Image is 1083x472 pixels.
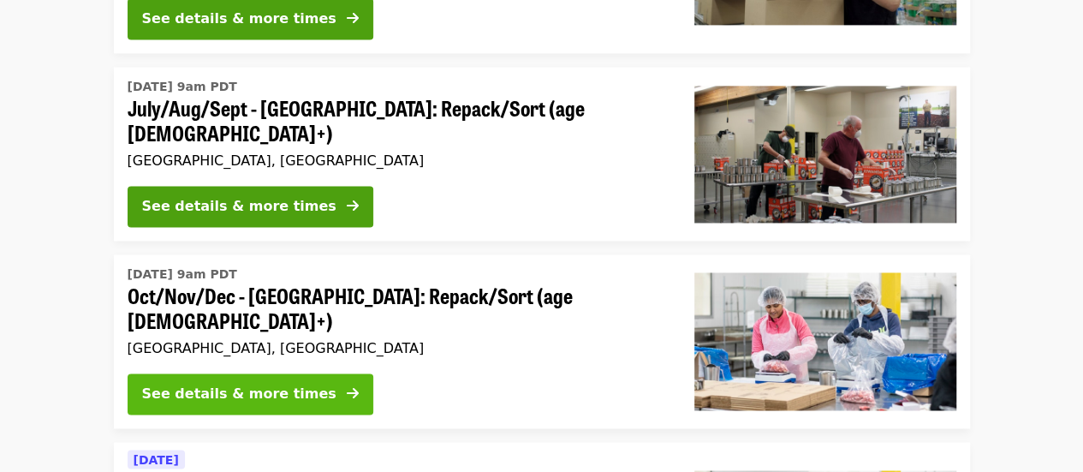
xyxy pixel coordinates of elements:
span: Oct/Nov/Dec - [GEOGRAPHIC_DATA]: Repack/Sort (age [DEMOGRAPHIC_DATA]+) [128,284,667,333]
div: See details & more times [142,9,336,29]
img: July/Aug/Sept - Portland: Repack/Sort (age 16+) organized by Oregon Food Bank [694,86,956,223]
i: arrow-right icon [347,10,359,27]
a: See details for "July/Aug/Sept - Portland: Repack/Sort (age 16+)" [114,67,970,241]
div: [GEOGRAPHIC_DATA], [GEOGRAPHIC_DATA] [128,152,667,169]
div: See details & more times [142,196,336,217]
div: See details & more times [142,384,336,404]
i: arrow-right icon [347,198,359,214]
span: July/Aug/Sept - [GEOGRAPHIC_DATA]: Repack/Sort (age [DEMOGRAPHIC_DATA]+) [128,96,667,146]
time: [DATE] 9am PDT [128,266,237,284]
i: arrow-right icon [347,385,359,402]
button: See details & more times [128,373,373,415]
time: [DATE] 9am PDT [128,78,237,96]
div: [GEOGRAPHIC_DATA], [GEOGRAPHIC_DATA] [128,340,667,356]
button: See details & more times [128,186,373,227]
a: See details for "Oct/Nov/Dec - Beaverton: Repack/Sort (age 10+)" [114,254,970,428]
img: Oct/Nov/Dec - Beaverton: Repack/Sort (age 10+) organized by Oregon Food Bank [694,272,956,409]
span: [DATE] [134,452,179,466]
